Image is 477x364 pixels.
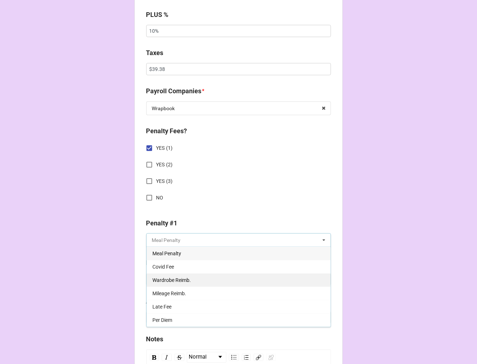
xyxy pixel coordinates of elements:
div: Strikethrough [175,354,184,361]
span: Covid Fee [152,264,174,270]
span: Late Fee [152,304,171,310]
label: Notes [146,334,164,345]
span: Per Diem [152,317,172,323]
span: YES (1) [156,144,173,152]
div: Link [254,354,263,361]
div: Wrapbook [152,106,175,111]
label: PLUS % [146,10,169,20]
div: Unordered [229,354,239,361]
div: Ordered [242,354,251,361]
div: rdw-link-control [252,352,278,363]
span: YES (3) [156,177,173,185]
a: Block Type [187,352,226,363]
div: rdw-list-control [228,352,252,363]
span: Normal [189,353,207,362]
label: Taxes [146,48,164,58]
span: Meal Penalty [152,251,181,256]
label: Penalty #1 [146,218,178,228]
div: rdw-block-control [186,352,228,363]
span: Mileage Reimb. [152,291,186,296]
span: NO [156,194,164,202]
span: Wardrobe Reimb. [152,277,191,283]
label: Payroll Companies [146,86,202,96]
div: Unlink [266,354,276,361]
span: YES (2) [156,161,173,168]
div: rdw-dropdown [187,352,226,363]
div: Bold [150,354,159,361]
div: Italic [162,354,172,361]
label: Penalty Fees? [146,126,187,136]
div: rdw-inline-control [148,352,186,363]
